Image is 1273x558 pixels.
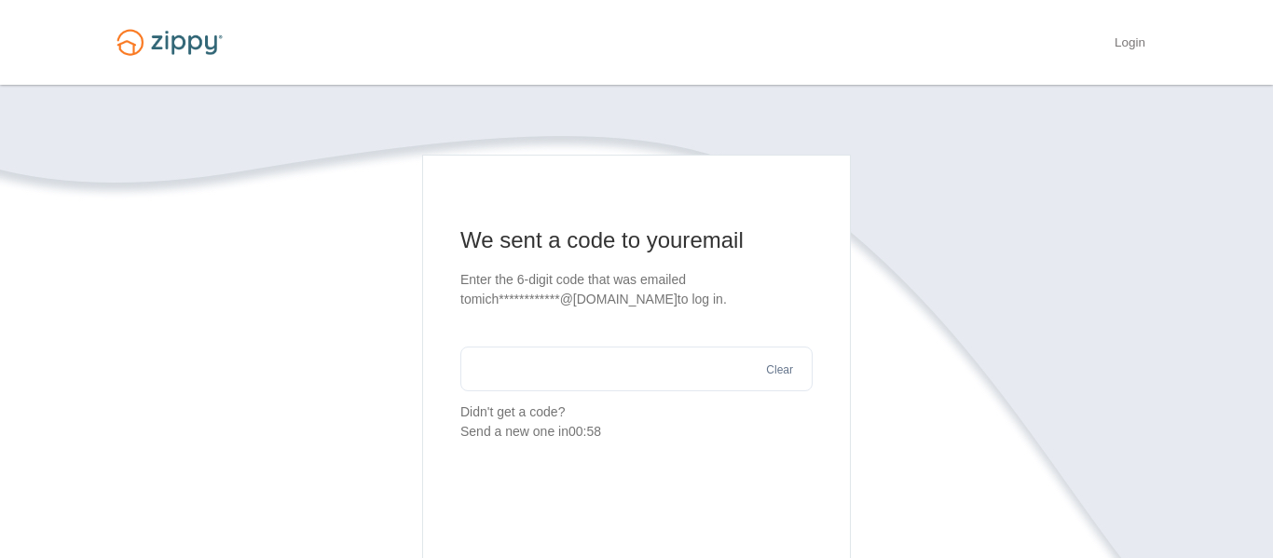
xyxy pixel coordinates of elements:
a: Login [1115,35,1145,54]
p: Enter the 6-digit code that was emailed to mich************@[DOMAIN_NAME] to log in. [460,270,813,309]
p: Didn't get a code? [460,402,813,442]
div: Send a new one in 00:58 [460,422,813,442]
button: Clear [760,361,799,379]
img: Logo [105,20,234,64]
h1: We sent a code to your email [460,225,813,255]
